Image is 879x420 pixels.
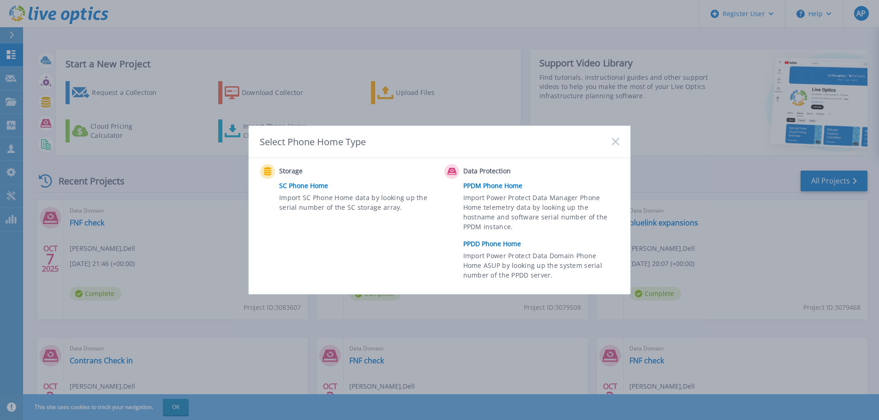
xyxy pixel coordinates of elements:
a: PPDM Phone Home [463,179,624,193]
span: Storage [279,166,371,177]
span: Data Protection [463,166,555,177]
span: Import Power Protect Data Domain Phone Home ASUP by looking up the system serial number of the PP... [463,251,617,283]
a: SC Phone Home [279,179,440,193]
a: PPDD Phone Home [463,237,624,251]
div: Select Phone Home Type [260,136,367,148]
span: Import SC Phone Home data by looking up the serial number of the SC storage array. [279,193,433,214]
span: Import Power Protect Data Manager Phone Home telemetry data by looking up the hostname and softwa... [463,193,617,235]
